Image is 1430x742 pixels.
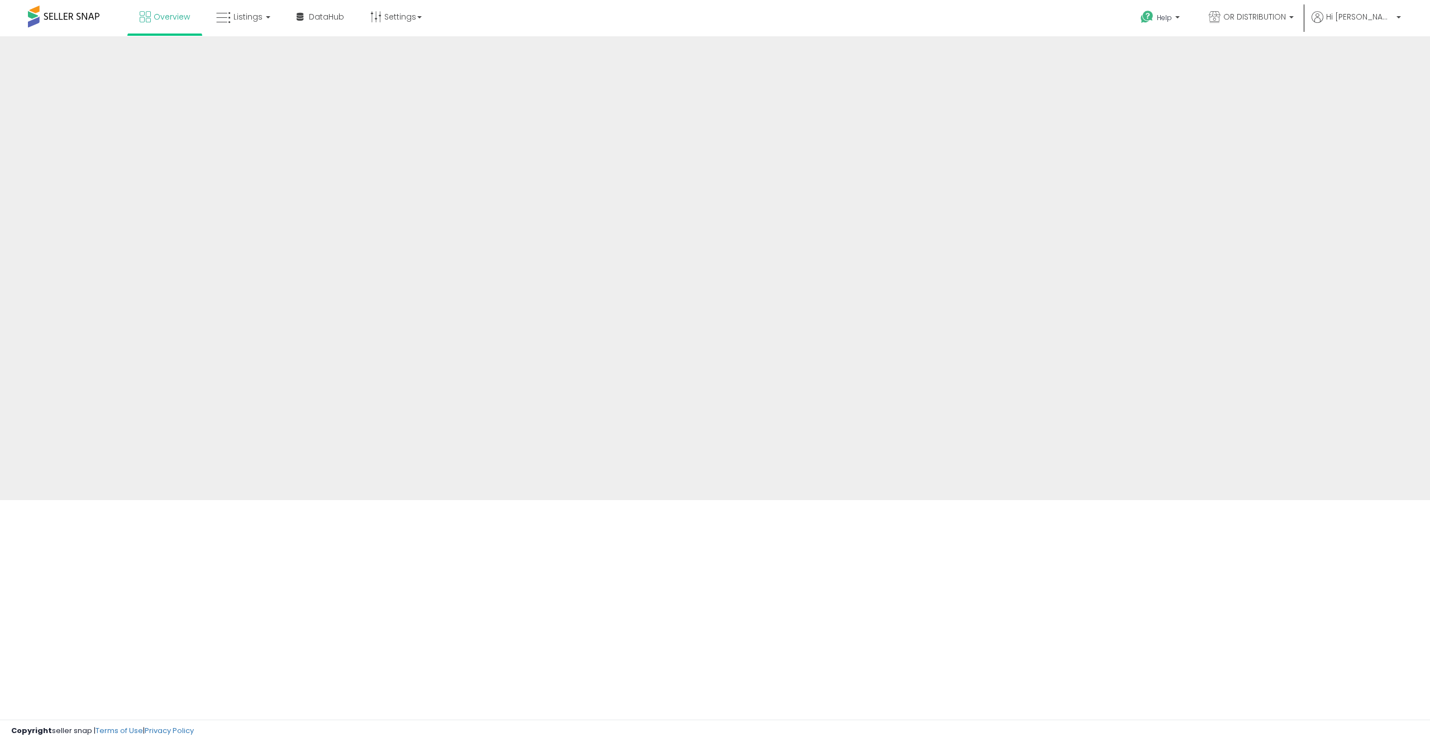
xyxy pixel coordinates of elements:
[154,11,190,22] span: Overview
[1157,13,1172,22] span: Help
[309,11,344,22] span: DataHub
[1312,11,1401,36] a: Hi [PERSON_NAME]
[1326,11,1393,22] span: Hi [PERSON_NAME]
[1223,11,1286,22] span: OR DISTRIBUTION
[1140,10,1154,24] i: Get Help
[233,11,263,22] span: Listings
[1132,2,1191,36] a: Help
